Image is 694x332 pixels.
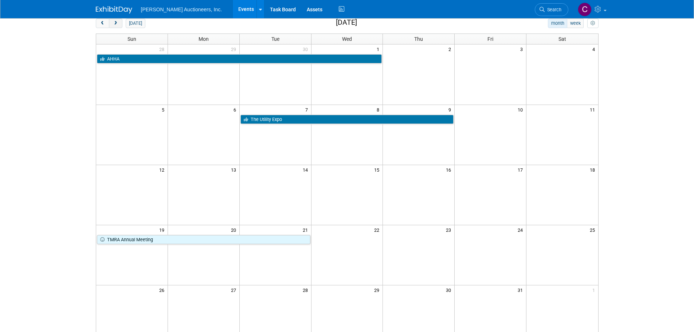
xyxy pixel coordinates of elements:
[230,44,239,54] span: 29
[548,19,567,28] button: month
[535,3,568,16] a: Search
[592,44,598,54] span: 4
[126,19,145,28] button: [DATE]
[109,19,122,28] button: next
[373,225,383,234] span: 22
[591,21,595,26] i: Personalize Calendar
[342,36,352,42] span: Wed
[336,19,357,27] h2: [DATE]
[376,44,383,54] span: 1
[230,285,239,294] span: 27
[96,19,109,28] button: prev
[158,44,168,54] span: 28
[592,285,598,294] span: 1
[96,6,132,13] img: ExhibitDay
[589,225,598,234] span: 25
[517,285,526,294] span: 31
[517,165,526,174] span: 17
[414,36,423,42] span: Thu
[230,225,239,234] span: 20
[158,165,168,174] span: 12
[230,165,239,174] span: 13
[589,165,598,174] span: 18
[305,105,311,114] span: 7
[271,36,279,42] span: Tue
[567,19,584,28] button: week
[158,285,168,294] span: 26
[233,105,239,114] span: 6
[302,285,311,294] span: 28
[376,105,383,114] span: 8
[141,7,222,12] span: [PERSON_NAME] Auctioneers, Inc.
[445,285,454,294] span: 30
[558,36,566,42] span: Sat
[578,3,592,16] img: Cyndi Wade
[545,7,561,12] span: Search
[517,225,526,234] span: 24
[445,225,454,234] span: 23
[373,165,383,174] span: 15
[302,225,311,234] span: 21
[589,105,598,114] span: 11
[517,105,526,114] span: 10
[302,44,311,54] span: 30
[161,105,168,114] span: 5
[302,165,311,174] span: 14
[487,36,493,42] span: Fri
[199,36,209,42] span: Mon
[519,44,526,54] span: 3
[158,225,168,234] span: 19
[128,36,136,42] span: Sun
[448,105,454,114] span: 9
[97,235,310,245] a: TMRA Annual Meeting
[587,19,598,28] button: myCustomButton
[240,115,454,124] a: The Utility Expo
[448,44,454,54] span: 2
[445,165,454,174] span: 16
[373,285,383,294] span: 29
[97,54,382,64] a: AHHA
